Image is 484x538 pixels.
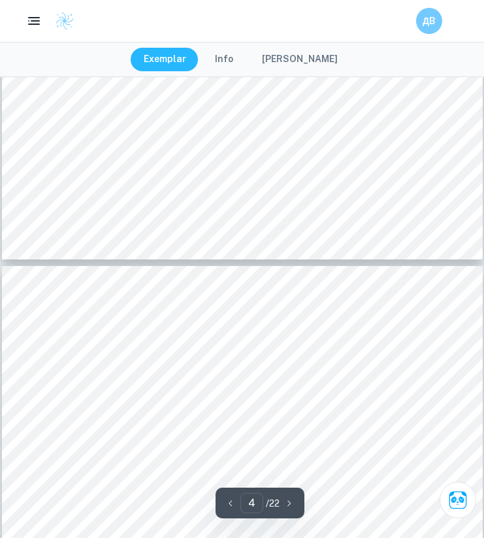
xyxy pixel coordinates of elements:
[416,8,442,34] button: ДB
[266,496,280,511] p: / 22
[249,48,351,71] button: [PERSON_NAME]
[202,48,246,71] button: Info
[55,11,74,31] img: Clastify logo
[422,14,437,28] h6: ДB
[131,48,199,71] button: Exemplar
[440,482,476,518] button: Ask Clai
[47,11,74,31] a: Clastify logo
